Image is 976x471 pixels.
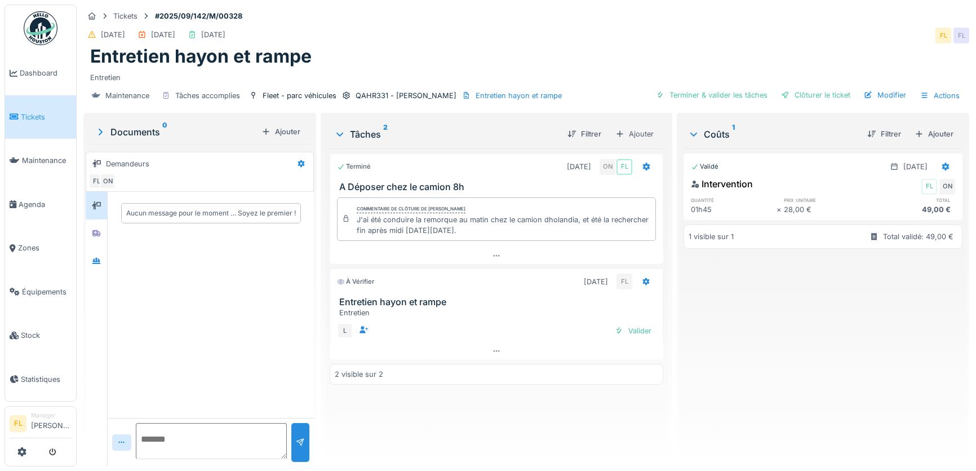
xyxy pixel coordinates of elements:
div: FL [616,159,632,175]
span: Maintenance [22,155,72,166]
div: Fleet - parc véhicules [263,90,336,101]
div: Total validé: 49,00 € [883,231,953,242]
div: Coûts [688,127,858,141]
a: Statistiques [5,358,76,402]
div: 1 visible sur 1 [689,231,734,242]
div: Clôturer le ticket [777,87,855,103]
li: FL [10,415,26,432]
div: [DATE] [567,161,591,172]
span: Statistiques [21,374,72,385]
div: QAHR331 - [PERSON_NAME] [356,90,456,101]
a: Maintenance [5,139,76,183]
div: Aucun message pour le moment … Soyez le premier ! [126,208,296,218]
a: FL Manager[PERSON_NAME] [10,411,72,438]
div: 2 visible sur 2 [335,369,383,380]
sup: 0 [162,125,167,139]
div: Documents [95,125,257,139]
div: Valider [610,323,656,338]
h6: total [869,196,955,204]
h6: quantité [691,196,777,204]
div: Commentaire de clôture de [PERSON_NAME] [357,205,465,213]
div: Actions [915,87,965,104]
div: Validé [691,162,718,171]
div: Demandeurs [106,159,149,169]
div: Maintenance [105,90,149,101]
div: FL [953,28,969,43]
sup: 1 [732,127,735,141]
div: Filtrer [863,126,906,142]
span: Dashboard [20,68,72,78]
li: [PERSON_NAME] [31,411,72,435]
div: ON [100,173,116,189]
div: Modifier [859,87,911,103]
div: 49,00 € [869,204,955,215]
sup: 2 [383,127,388,141]
div: Tâches accomplies [175,90,240,101]
div: [DATE] [903,161,928,172]
h3: Entretien hayon et rampe [339,297,658,307]
strong: #2025/09/142/M/00328 [150,11,247,21]
span: Équipements [22,287,72,297]
div: Ajouter [910,126,958,142]
div: Ajouter [257,124,305,139]
div: 28,00 € [784,204,869,215]
a: Agenda [5,183,76,227]
h3: A Déposer chez le camion 8h [339,182,658,192]
span: Zones [18,243,72,253]
div: [DATE] [201,29,225,40]
div: Entretien [339,307,658,318]
div: [DATE] [584,276,608,287]
div: FL [88,173,104,189]
div: Entretien [90,68,962,83]
div: ON [600,159,615,175]
div: J'ai été conduire la remorque au matin chez le camion dholandia, et été la rechercher fin après m... [357,214,651,236]
div: À vérifier [337,277,374,287]
span: Agenda [19,199,72,210]
a: Stock [5,314,76,358]
div: Intervention [691,177,753,191]
a: Tickets [5,95,76,139]
div: [DATE] [101,29,125,40]
div: Filtrer [563,126,606,142]
a: Équipements [5,270,76,314]
div: Tickets [113,11,137,21]
div: FL [616,274,632,289]
a: Dashboard [5,51,76,95]
a: Zones [5,226,76,270]
div: × [777,204,784,215]
div: 01h45 [691,204,777,215]
h6: prix unitaire [784,196,869,204]
img: Badge_color-CXgf-gQk.svg [24,11,57,45]
span: Tickets [21,112,72,122]
div: Terminer & valider les tâches [651,87,772,103]
div: FL [935,28,951,43]
div: Entretien hayon et rampe [476,90,562,101]
div: Tâches [334,127,558,141]
div: Ajouter [610,126,659,142]
div: Manager [31,411,72,420]
div: ON [939,179,955,195]
div: [DATE] [151,29,175,40]
div: Terminé [337,162,371,171]
span: Stock [21,330,72,341]
div: FL [921,179,937,195]
h1: Entretien hayon et rampe [90,46,312,67]
div: L [337,323,353,338]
